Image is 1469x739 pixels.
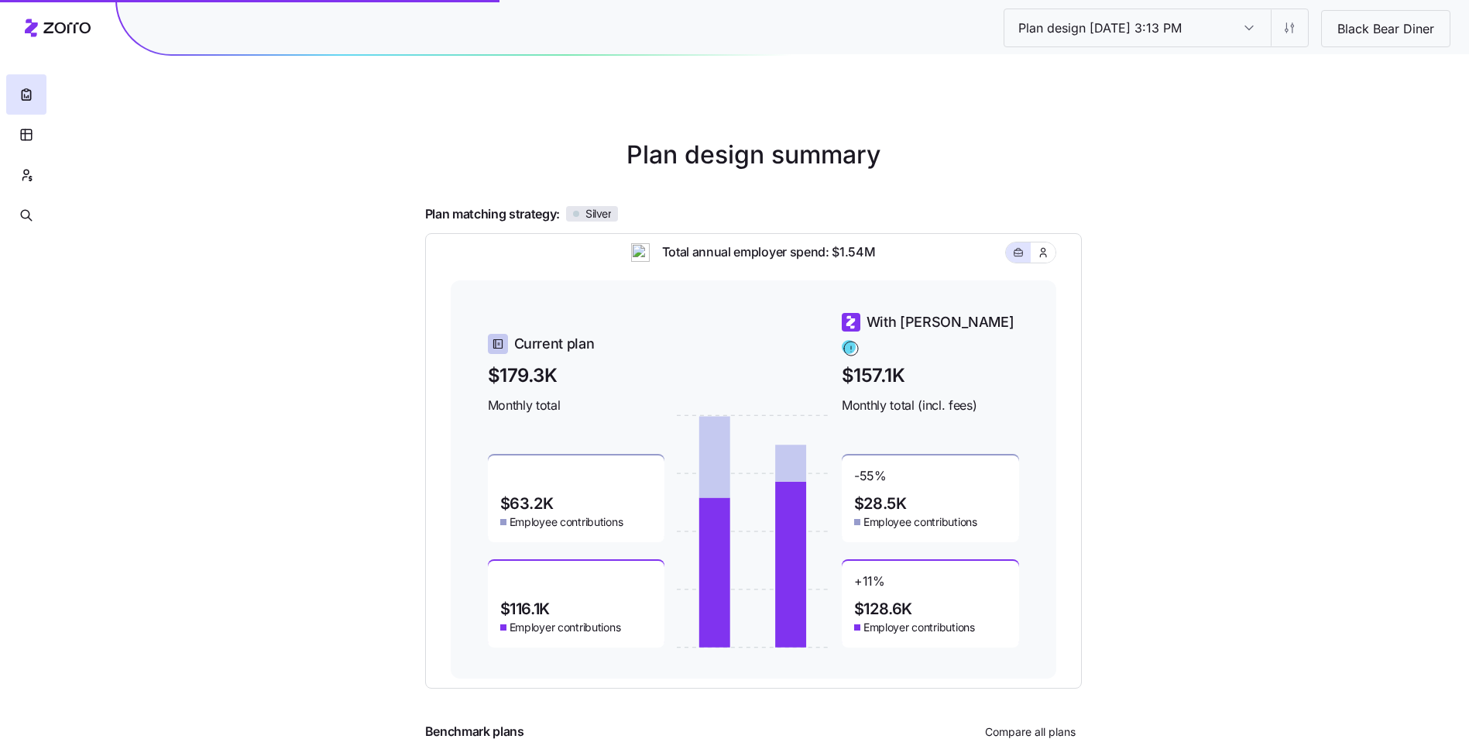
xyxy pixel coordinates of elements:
[1325,19,1447,39] span: Black Bear Diner
[514,333,595,355] span: Current plan
[863,620,975,635] span: Employer contributions
[854,601,912,617] span: $128.6K
[631,243,650,262] img: ai-icon.png
[510,514,623,530] span: Employee contributions
[867,311,1014,333] span: With [PERSON_NAME]
[842,396,1019,415] span: Monthly total (incl. fees)
[425,205,561,224] span: Plan matching strategy:
[842,361,1019,390] span: $157.1K
[854,496,907,511] span: $28.5K
[510,620,621,635] span: Employer contributions
[863,514,977,530] span: Employee contributions
[425,136,1082,174] h1: Plan design summary
[500,601,550,617] span: $116.1K
[500,496,554,511] span: $63.2K
[585,207,611,221] span: Silver
[650,242,876,262] span: Total annual employer spend: $1.54M
[488,396,665,415] span: Monthly total
[854,468,887,493] span: -55 %
[488,361,665,390] span: $179.3K
[854,573,885,598] span: + 11 %
[1271,9,1308,46] button: Settings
